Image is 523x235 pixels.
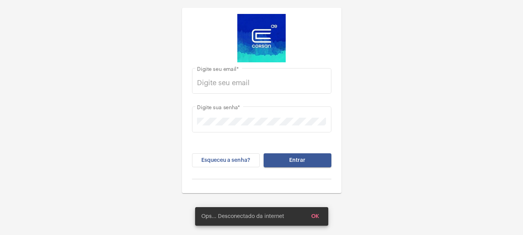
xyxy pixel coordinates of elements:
button: Entrar [264,153,331,167]
button: Esqueceu a senha? [192,153,260,167]
span: OK [311,214,319,219]
input: Digite seu email [197,79,326,87]
span: Esqueceu a senha? [201,158,250,163]
img: d4669ae0-8c07-2337-4f67-34b0df7f5ae4.jpeg [237,14,286,62]
button: OK [305,209,325,223]
span: Ops... Desconectado da internet [201,213,284,220]
span: Entrar [289,158,305,163]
